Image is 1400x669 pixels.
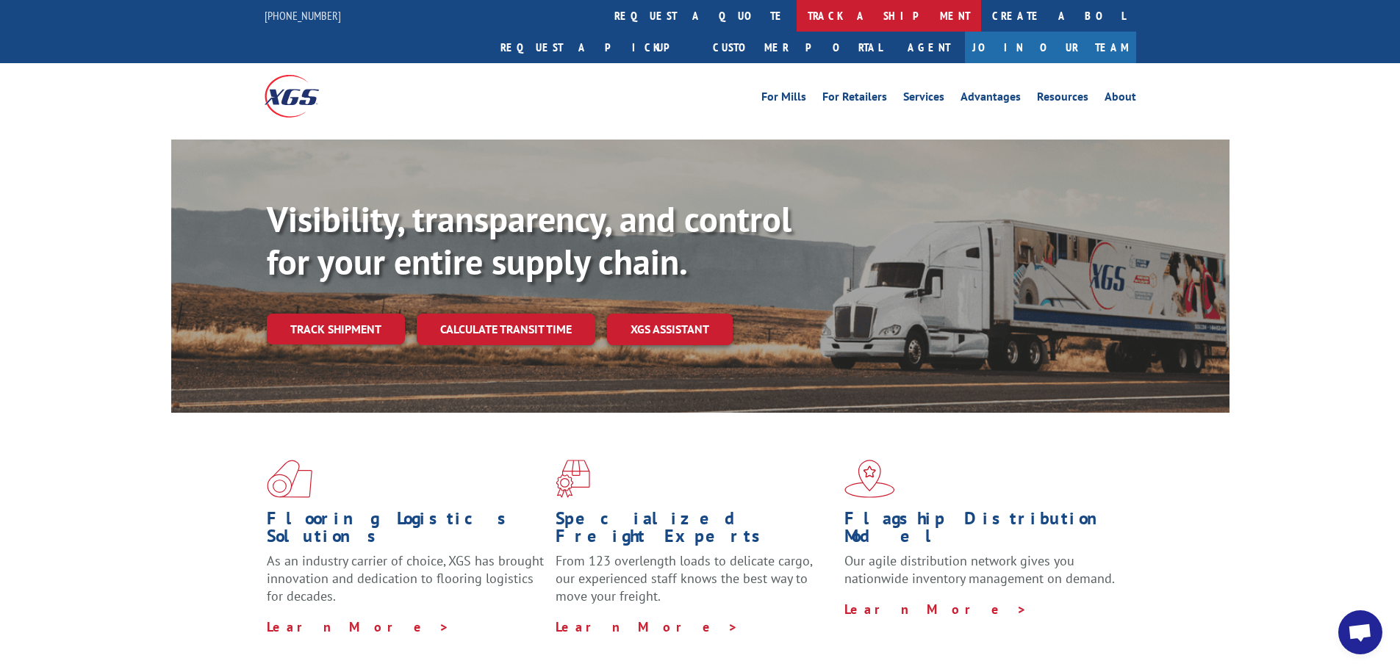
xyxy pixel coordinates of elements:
a: Learn More > [556,618,739,635]
img: xgs-icon-focused-on-flooring-red [556,460,590,498]
a: About [1105,91,1136,107]
a: [PHONE_NUMBER] [265,8,341,23]
a: For Mills [761,91,806,107]
a: Request a pickup [489,32,702,63]
h1: Flooring Logistics Solutions [267,510,545,552]
a: Track shipment [267,314,405,344]
a: Calculate transit time [417,314,595,345]
a: XGS ASSISTANT [607,314,733,345]
h1: Specialized Freight Experts [556,510,833,552]
div: Open chat [1338,610,1382,654]
img: xgs-icon-total-supply-chain-intelligence-red [267,460,312,498]
img: xgs-icon-flagship-distribution-model-red [844,460,895,498]
a: Agent [893,32,965,63]
b: Visibility, transparency, and control for your entire supply chain. [267,196,791,284]
a: Customer Portal [702,32,893,63]
span: Our agile distribution network gives you nationwide inventory management on demand. [844,552,1115,587]
span: As an industry carrier of choice, XGS has brought innovation and dedication to flooring logistics... [267,552,544,604]
a: Learn More > [267,618,450,635]
h1: Flagship Distribution Model [844,510,1122,552]
p: From 123 overlength loads to delicate cargo, our experienced staff knows the best way to move you... [556,552,833,618]
a: Advantages [961,91,1021,107]
a: Resources [1037,91,1088,107]
a: Learn More > [844,601,1027,618]
a: Services [903,91,944,107]
a: For Retailers [822,91,887,107]
a: Join Our Team [965,32,1136,63]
